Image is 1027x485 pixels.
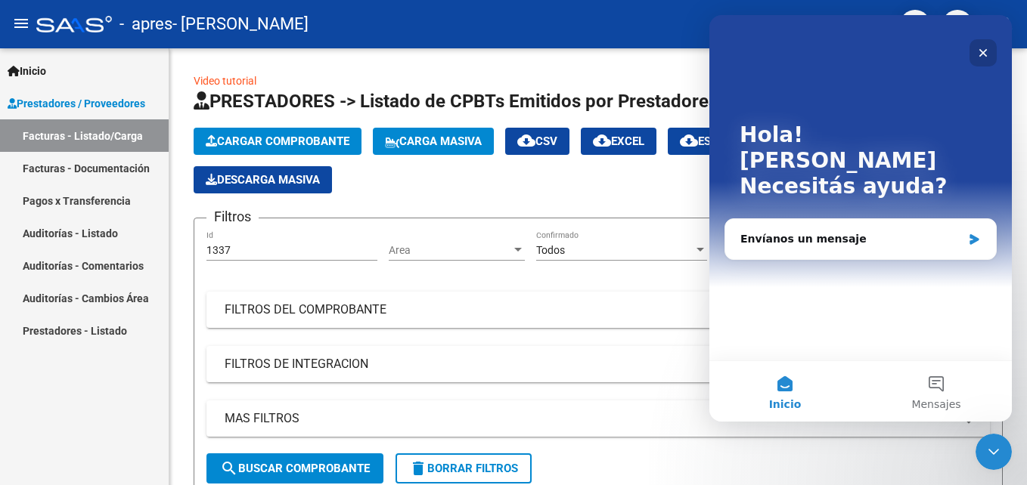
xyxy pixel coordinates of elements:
h3: Filtros [206,206,259,227]
mat-icon: cloud_download [680,131,698,150]
mat-panel-title: FILTROS DE INTEGRACION [225,356,954,372]
mat-icon: delete [409,459,427,477]
a: Video tutorial [194,75,256,87]
span: Area [389,244,511,257]
span: Estandar [680,134,756,148]
button: Borrar Filtros [396,453,532,483]
span: - [PERSON_NAME] [172,8,309,41]
span: Carga Masiva [385,134,482,148]
mat-icon: cloud_download [517,131,535,150]
iframe: Intercom live chat [976,434,1012,470]
mat-expansion-panel-header: FILTROS DEL COMPROBANTE [206,292,990,328]
button: Estandar [668,128,768,155]
button: Descarga Masiva [194,166,332,193]
iframe: Intercom live chat [709,15,1012,422]
button: Carga Masiva [373,128,494,155]
mat-icon: search [220,459,238,477]
span: Borrar Filtros [409,462,518,475]
span: Todos [536,244,565,256]
mat-expansion-panel-header: FILTROS DE INTEGRACION [206,346,990,382]
mat-expansion-panel-header: MAS FILTROS [206,400,990,437]
mat-icon: menu [12,14,30,32]
span: PRESTADORES -> Listado de CPBTs Emitidos por Prestadores / Proveedores [194,91,838,112]
span: CSV [517,134,557,148]
mat-icon: cloud_download [593,131,611,150]
span: Buscar Comprobante [220,462,370,475]
span: Prestadores / Proveedores [8,95,145,112]
mat-panel-title: MAS FILTROS [225,410,954,427]
app-download-masive: Descarga masiva de comprobantes (adjuntos) [194,166,332,193]
button: CSV [505,128,569,155]
span: Inicio [8,63,46,79]
button: Cargar Comprobante [194,128,361,155]
span: Descarga Masiva [206,173,320,187]
span: Cargar Comprobante [206,134,349,148]
span: - apres [119,8,172,41]
button: Buscar Comprobante [206,453,383,483]
span: EXCEL [593,134,644,148]
mat-panel-title: FILTROS DEL COMPROBANTE [225,301,954,318]
button: EXCEL [581,128,656,155]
